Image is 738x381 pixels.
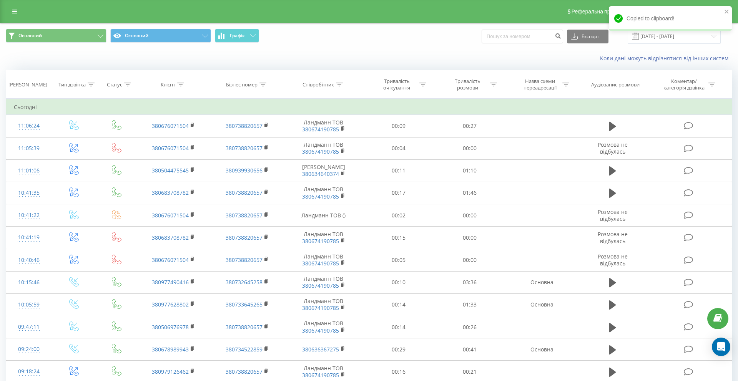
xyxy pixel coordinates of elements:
[302,193,339,200] a: 380674190785
[226,144,263,152] a: 380738820657
[363,115,434,137] td: 00:09
[152,122,189,129] a: 380676071504
[284,227,363,249] td: Ландманн ТОВ
[598,141,628,155] span: Розмова не відбулась
[14,186,44,200] div: 10:41:35
[284,249,363,271] td: Ландманн ТОВ
[152,212,189,219] a: 380676071504
[482,30,563,43] input: Пошук за номером
[434,204,505,227] td: 00:00
[662,78,706,91] div: Коментар/категорія дзвінка
[600,55,732,62] a: Коли дані можуть відрізнятися вiд інших систем
[226,368,263,375] a: 380738820657
[363,271,434,293] td: 00:10
[226,278,263,286] a: 380732645258
[505,293,579,316] td: Основна
[598,208,628,222] span: Розмова не відбулась
[226,122,263,129] a: 380738820657
[14,297,44,312] div: 10:05:59
[505,338,579,361] td: Основна
[284,137,363,159] td: Ландманн ТОВ
[226,212,263,219] a: 380738820657
[14,253,44,268] div: 10:40:46
[152,368,189,375] a: 380979126462
[284,204,363,227] td: Ландманн ТОВ ()
[302,371,339,379] a: 380674190785
[215,29,259,43] button: Графік
[434,115,505,137] td: 00:27
[434,316,505,338] td: 00:26
[302,282,339,289] a: 380674190785
[567,30,608,43] button: Експорт
[152,234,189,241] a: 380683708782
[152,278,189,286] a: 380977490416
[152,167,189,174] a: 380504475545
[712,338,730,356] div: Open Intercom Messenger
[447,78,488,91] div: Тривалість розмови
[226,256,263,263] a: 380738820657
[226,81,258,88] div: Бізнес номер
[6,29,106,43] button: Основний
[363,204,434,227] td: 00:02
[152,189,189,196] a: 380683708782
[14,320,44,335] div: 09:47:11
[230,33,245,38] span: Графік
[226,234,263,241] a: 380738820657
[363,249,434,271] td: 00:05
[284,293,363,316] td: Ландманн ТОВ
[302,346,339,353] a: 380636367275
[226,301,263,308] a: 380733645265
[152,144,189,152] a: 380676071504
[302,126,339,133] a: 380674190785
[284,271,363,293] td: Ландманн ТОВ
[519,78,560,91] div: Назва схеми переадресації
[591,81,640,88] div: Аудіозапис розмови
[505,271,579,293] td: Основна
[284,182,363,204] td: Ландманн ТОВ
[434,338,505,361] td: 00:41
[14,118,44,133] div: 11:06:24
[226,323,263,331] a: 380738820657
[434,249,505,271] td: 00:00
[572,8,628,15] span: Реферальна програма
[8,81,47,88] div: [PERSON_NAME]
[14,364,44,379] div: 09:18:24
[14,208,44,223] div: 10:41:22
[302,170,339,177] a: 380634640374
[14,275,44,290] div: 10:15:46
[434,159,505,182] td: 01:10
[609,6,732,31] div: Copied to clipboard!
[376,78,417,91] div: Тривалість очікування
[363,293,434,316] td: 00:14
[363,182,434,204] td: 00:17
[284,316,363,338] td: Ландманн ТОВ
[434,227,505,249] td: 00:00
[302,237,339,245] a: 380674190785
[598,230,628,245] span: Розмова не відбулась
[226,346,263,353] a: 380734522859
[363,159,434,182] td: 00:11
[302,148,339,155] a: 380674190785
[434,271,505,293] td: 03:36
[6,99,732,115] td: Сьогодні
[14,230,44,245] div: 10:41:19
[284,159,363,182] td: [PERSON_NAME]
[363,227,434,249] td: 00:15
[724,8,730,16] button: close
[152,256,189,263] a: 380676071504
[284,115,363,137] td: Ландманн ТОВ
[152,301,189,308] a: 380977628802
[302,304,339,311] a: 380674190785
[434,137,505,159] td: 00:00
[302,260,339,267] a: 380674190785
[363,316,434,338] td: 00:14
[363,137,434,159] td: 00:04
[302,327,339,334] a: 380674190785
[303,81,334,88] div: Співробітник
[152,323,189,331] a: 380506976978
[110,29,211,43] button: Основний
[161,81,175,88] div: Клієнт
[14,163,44,178] div: 11:01:06
[152,346,189,353] a: 380678989943
[434,182,505,204] td: 01:46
